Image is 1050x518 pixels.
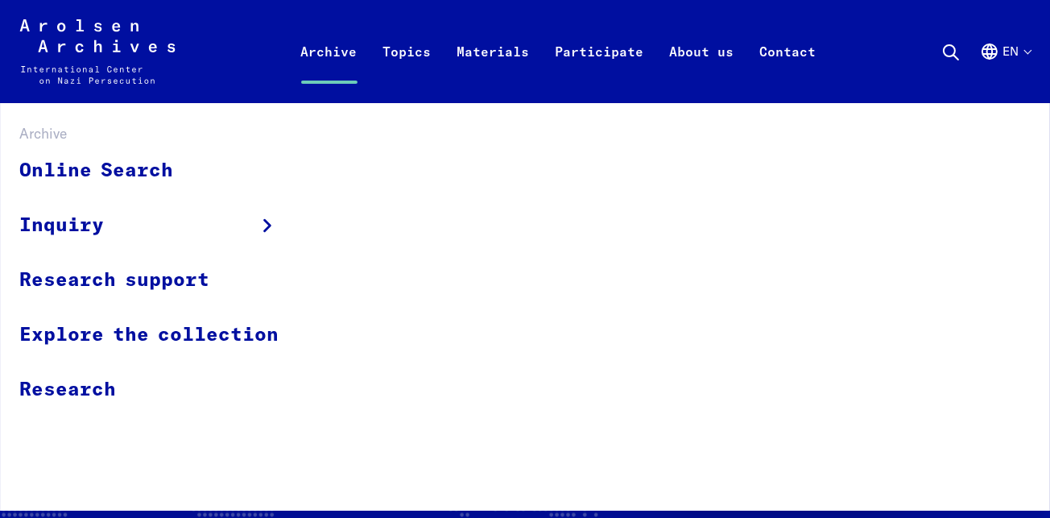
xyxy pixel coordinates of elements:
a: Online Search [19,144,300,198]
a: Contact [747,39,829,103]
span: Inquiry [19,211,104,240]
a: Inquiry [19,198,300,253]
ul: Archive [19,144,300,416]
nav: Primary [288,19,829,84]
a: About us [657,39,747,103]
a: Participate [543,39,657,103]
a: Topics [370,39,444,103]
button: English, language selection [980,42,1031,100]
a: Research support [19,253,300,308]
a: Explore the collection [19,308,300,363]
a: Materials [444,39,543,103]
a: Archive [288,39,370,103]
a: Research [19,363,300,416]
